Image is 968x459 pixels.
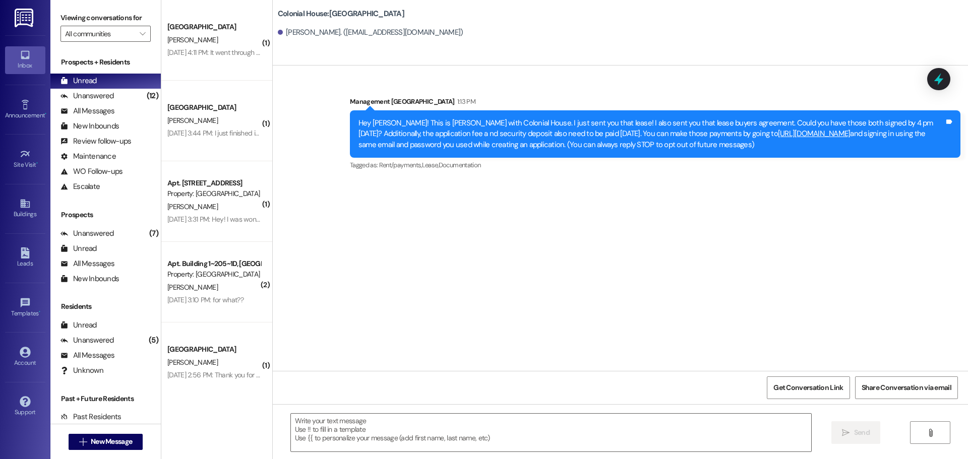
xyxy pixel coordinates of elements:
span: Documentation [439,161,481,169]
div: Unread [60,76,97,86]
div: Escalate [60,181,100,192]
span: [PERSON_NAME] [167,35,218,44]
i:  [140,30,145,38]
div: Prospects + Residents [50,57,161,68]
div: WO Follow-ups [60,166,123,177]
img: ResiDesk Logo [15,9,35,27]
i:  [842,429,850,437]
input: All communities [65,26,135,42]
div: [DATE] 3:31 PM: Hey! I was wondering if I could move in a day early. So on the 11th. [167,215,401,224]
div: Past + Future Residents [50,394,161,404]
a: Site Visit • [5,146,45,173]
div: Unanswered [60,91,114,101]
div: [GEOGRAPHIC_DATA] [167,22,261,32]
div: (5) [146,333,161,348]
div: (7) [147,226,161,241]
i:  [79,438,87,446]
span: Get Conversation Link [773,382,843,393]
a: Leads [5,244,45,272]
div: All Messages [60,350,114,361]
div: [DATE] 4:11 PM: It went through [DATE] right?? [167,48,295,57]
span: Lease , [422,161,439,169]
div: Past Residents [60,412,122,422]
span: [PERSON_NAME] [167,283,218,292]
div: (12) [144,88,161,104]
div: Apt. [STREET_ADDRESS] [167,178,261,188]
div: 1:13 PM [455,96,475,107]
a: [URL][DOMAIN_NAME] [778,128,851,139]
span: • [45,110,46,117]
div: Unread [60,243,97,254]
div: Review follow-ups [60,136,131,147]
button: Share Conversation via email [855,376,958,399]
div: [GEOGRAPHIC_DATA] [167,344,261,355]
div: All Messages [60,258,114,269]
div: [GEOGRAPHIC_DATA] [167,102,261,113]
div: Unanswered [60,228,114,239]
div: Property: [GEOGRAPHIC_DATA] [167,269,261,280]
button: New Message [69,434,143,450]
b: Colonial House: [GEOGRAPHIC_DATA] [278,9,404,19]
button: Send [831,421,880,444]
i:  [927,429,934,437]
div: All Messages [60,106,114,116]
div: Apt. Building 1~205~1D, [GEOGRAPHIC_DATA] [167,258,261,269]
a: Support [5,393,45,420]
span: • [36,160,38,167]
div: Hey [PERSON_NAME]! This is [PERSON_NAME] with Colonial House. I just sent you that lease! I also ... [358,118,944,150]
a: Buildings [5,195,45,222]
div: [DATE] 3:10 PM: for what?? [167,295,244,304]
div: New Inbounds [60,274,119,284]
button: Get Conversation Link [767,376,850,399]
div: Residents [50,301,161,312]
span: Share Conversation via email [862,382,951,393]
div: Tagged as: [350,158,960,172]
span: [PERSON_NAME] [167,358,218,367]
div: Management [GEOGRAPHIC_DATA] [350,96,960,110]
div: Maintenance [60,151,116,162]
span: • [39,308,40,315]
a: Templates • [5,294,45,321]
div: Property: [GEOGRAPHIC_DATA] [167,188,261,199]
div: Prospects [50,210,161,220]
div: Unread [60,320,97,331]
label: Viewing conversations for [60,10,151,26]
span: Send [854,427,870,438]
span: New Message [91,436,132,447]
span: [PERSON_NAME] [167,116,218,125]
div: Unanswered [60,335,114,346]
div: [DATE] 3:44 PM: I just finished it up! At one point it asked for my BYUI email address, I just pu... [167,128,576,138]
div: [PERSON_NAME]. ([EMAIL_ADDRESS][DOMAIN_NAME]) [278,27,463,38]
div: [DATE] 2:56 PM: Thank you for the reminder [167,370,294,379]
a: Account [5,344,45,371]
span: Rent/payments , [379,161,422,169]
div: Unknown [60,365,103,376]
a: Inbox [5,46,45,74]
div: New Inbounds [60,121,119,132]
span: [PERSON_NAME] [167,202,218,211]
